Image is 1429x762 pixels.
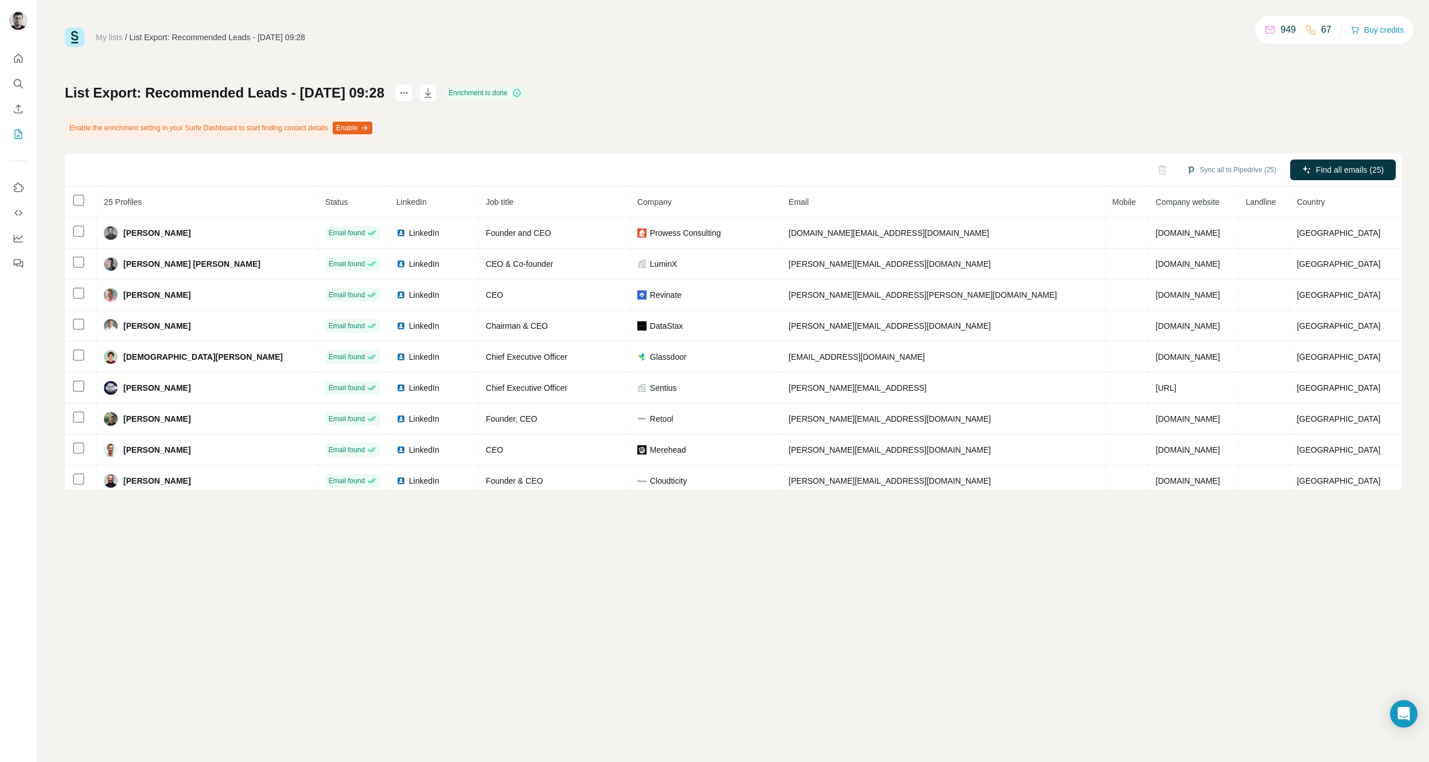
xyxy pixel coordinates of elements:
img: Avatar [104,350,118,364]
img: Avatar [104,319,118,333]
span: [DOMAIN_NAME][EMAIL_ADDRESS][DOMAIN_NAME] [789,228,989,238]
span: LinkedIn [409,382,439,394]
img: LinkedIn logo [396,290,406,300]
span: [PERSON_NAME] [123,413,190,425]
span: [PERSON_NAME] [123,475,190,487]
span: Chief Executive Officer [486,352,567,361]
span: [PERSON_NAME][EMAIL_ADDRESS][PERSON_NAME][DOMAIN_NAME] [789,290,1057,300]
img: LinkedIn logo [396,383,406,392]
img: Avatar [104,288,118,302]
span: Glassdoor [650,351,687,363]
img: LinkedIn logo [396,321,406,331]
img: Surfe Logo [65,28,84,47]
span: Cloudticity [650,475,687,487]
img: company-logo [637,476,647,485]
button: My lists [9,124,28,145]
p: 67 [1321,23,1331,37]
img: company-logo [637,228,647,238]
img: company-logo [637,416,647,421]
span: LinkedIn [409,475,439,487]
button: Dashboard [9,228,28,248]
button: Use Surfe API [9,203,28,223]
span: Chairman & CEO [486,321,548,331]
span: 25 Profiles [104,197,142,207]
span: CEO [486,445,503,454]
span: LinkedIn [409,258,439,270]
span: Founder & CEO [486,476,543,485]
div: List Export: Recommended Leads - [DATE] 09:28 [130,32,305,43]
p: 949 [1280,23,1296,37]
div: Enable the enrichment setting in your Surfe Dashboard to start finding contact details [65,118,375,138]
img: company-logo [637,321,647,331]
img: company-logo [637,352,647,361]
span: [DOMAIN_NAME] [1156,321,1220,331]
span: Founder, CEO [486,414,538,423]
img: Avatar [104,474,118,488]
button: Buy credits [1350,22,1404,38]
span: Email found [329,383,365,393]
span: LinkedIn [409,413,439,425]
span: LuminX [650,258,677,270]
span: LinkedIn [396,197,427,207]
span: [PERSON_NAME] [123,320,190,332]
li: / [125,32,127,43]
span: Country [1297,197,1325,207]
span: [PERSON_NAME][EMAIL_ADDRESS][DOMAIN_NAME] [789,414,991,423]
span: Chief Executive Officer [486,383,567,392]
img: Avatar [104,443,118,457]
span: Email found [329,259,365,269]
span: [GEOGRAPHIC_DATA] [1297,414,1381,423]
span: [PERSON_NAME][EMAIL_ADDRESS][DOMAIN_NAME] [789,476,991,485]
img: company-logo [637,290,647,300]
span: Sentius [650,382,677,394]
span: [PERSON_NAME] [PERSON_NAME] [123,258,260,270]
button: Enable [333,122,372,134]
span: Retool [650,413,673,425]
button: actions [395,84,413,102]
div: Enrichment is done [445,86,525,100]
img: Avatar [9,11,28,30]
img: LinkedIn logo [396,414,406,423]
span: [GEOGRAPHIC_DATA] [1297,228,1381,238]
span: Company website [1156,197,1220,207]
span: [DOMAIN_NAME] [1156,290,1220,300]
span: LinkedIn [409,289,439,301]
span: Email found [329,228,365,238]
span: Founder and CEO [486,228,551,238]
span: Status [325,197,348,207]
a: My lists [96,33,123,42]
span: [DOMAIN_NAME] [1156,228,1220,238]
span: Email [789,197,809,207]
span: [EMAIL_ADDRESS][DOMAIN_NAME] [789,352,925,361]
button: Search [9,73,28,94]
span: [GEOGRAPHIC_DATA] [1297,476,1381,485]
img: LinkedIn logo [396,228,406,238]
img: Avatar [104,412,118,426]
img: Avatar [104,226,118,240]
button: Enrich CSV [9,99,28,119]
span: [PERSON_NAME][EMAIL_ADDRESS][DOMAIN_NAME] [789,445,991,454]
span: Merehead [650,444,686,456]
button: Feedback [9,253,28,274]
span: Find all emails (25) [1316,164,1384,176]
span: [GEOGRAPHIC_DATA] [1297,321,1381,331]
span: Email found [329,290,365,300]
span: [DOMAIN_NAME] [1156,259,1220,269]
span: Email found [329,321,365,331]
span: [DOMAIN_NAME] [1156,352,1220,361]
img: LinkedIn logo [396,352,406,361]
span: [DOMAIN_NAME] [1156,476,1220,485]
span: [PERSON_NAME] [123,382,190,394]
span: [GEOGRAPHIC_DATA] [1297,290,1381,300]
span: Prowess Consulting [650,227,721,239]
span: [DOMAIN_NAME] [1156,414,1220,423]
button: Quick start [9,48,28,69]
span: [DEMOGRAPHIC_DATA][PERSON_NAME] [123,351,283,363]
span: LinkedIn [409,444,439,456]
img: LinkedIn logo [396,476,406,485]
span: [GEOGRAPHIC_DATA] [1297,383,1381,392]
span: [GEOGRAPHIC_DATA] [1297,445,1381,454]
button: Use Surfe on LinkedIn [9,177,28,198]
img: Avatar [104,257,118,271]
span: Email found [329,414,365,424]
